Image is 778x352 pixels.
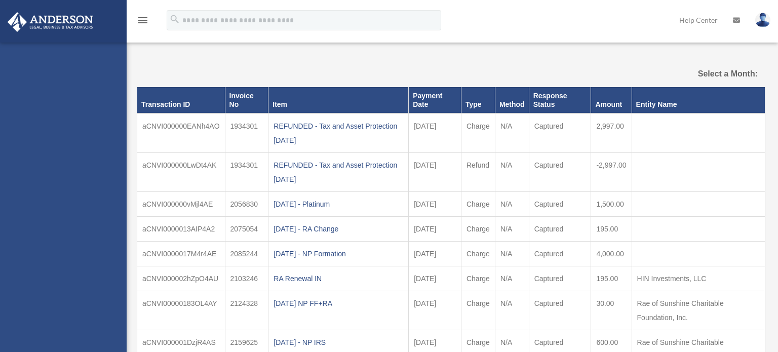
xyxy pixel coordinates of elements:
div: [DATE] - NP IRS [274,335,403,349]
div: [DATE] NP FF+RA [274,296,403,310]
th: Method [495,87,529,113]
td: 30.00 [591,291,632,330]
td: -2,997.00 [591,152,632,191]
td: 2085244 [225,241,268,266]
td: [DATE] [409,216,461,241]
div: [DATE] - RA Change [274,222,403,236]
div: [DATE] - Platinum [274,197,403,211]
th: Payment Date [409,87,461,113]
td: N/A [495,152,529,191]
td: 2103246 [225,266,268,291]
td: 4,000.00 [591,241,632,266]
img: Anderson Advisors Platinum Portal [5,12,96,32]
td: aCNVI000000EANh4AO [137,113,225,153]
td: 1934301 [225,113,268,153]
th: Type [461,87,495,113]
td: aCNVI00000183OL4AY [137,291,225,330]
td: 195.00 [591,216,632,241]
img: User Pic [755,13,770,27]
th: Amount [591,87,632,113]
td: 195.00 [591,266,632,291]
div: [DATE] - NP Formation [274,247,403,261]
td: Charge [461,291,495,330]
td: aCNVI000000LwDt4AK [137,152,225,191]
td: aCNVI000000vMjl4AE [137,191,225,216]
td: 2075054 [225,216,268,241]
td: [DATE] [409,291,461,330]
td: aCNVI0000013AIP4A2 [137,216,225,241]
td: Captured [529,241,591,266]
div: REFUNDED - Tax and Asset Protection [DATE] [274,119,403,147]
td: Captured [529,291,591,330]
td: [DATE] [409,241,461,266]
td: 2056830 [225,191,268,216]
th: Item [268,87,409,113]
td: Charge [461,191,495,216]
td: Captured [529,266,591,291]
i: search [169,14,180,25]
div: REFUNDED - Tax and Asset Protection [DATE] [274,158,403,186]
td: N/A [495,241,529,266]
td: Rae of Sunshine Charitable Foundation, Inc. [632,291,765,330]
i: menu [137,14,149,26]
td: Charge [461,241,495,266]
td: aCNVI0000017M4r4AE [137,241,225,266]
td: N/A [495,216,529,241]
td: N/A [495,113,529,153]
td: Charge [461,266,495,291]
td: N/A [495,266,529,291]
a: menu [137,18,149,26]
td: Captured [529,152,591,191]
td: HIN Investments, LLC [632,266,765,291]
td: 2124328 [225,291,268,330]
td: aCNVI000002hZpO4AU [137,266,225,291]
td: Charge [461,216,495,241]
th: Invoice No [225,87,268,113]
td: Captured [529,191,591,216]
td: Captured [529,113,591,153]
td: Charge [461,113,495,153]
th: Response Status [529,87,591,113]
td: N/A [495,191,529,216]
td: [DATE] [409,152,461,191]
td: Captured [529,216,591,241]
th: Entity Name [632,87,765,113]
td: [DATE] [409,113,461,153]
td: 1934301 [225,152,268,191]
label: Select a Month: [668,67,758,81]
td: [DATE] [409,191,461,216]
td: Refund [461,152,495,191]
td: 1,500.00 [591,191,632,216]
div: RA Renewal IN [274,271,403,286]
td: [DATE] [409,266,461,291]
td: 2,997.00 [591,113,632,153]
th: Transaction ID [137,87,225,113]
td: N/A [495,291,529,330]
